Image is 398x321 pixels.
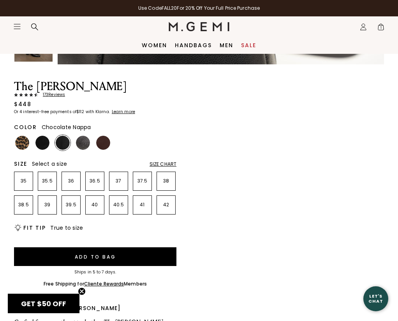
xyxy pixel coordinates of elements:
[109,178,128,184] p: 37
[14,247,176,266] button: Add to Bag
[56,136,70,150] img: Black Nappa
[86,178,104,184] p: 36.5
[175,42,212,48] a: Handbags
[14,202,33,208] p: 38.5
[111,110,135,114] a: Learn more
[162,5,177,11] strong: FALL20
[14,100,31,108] div: $448
[157,178,175,184] p: 38
[377,25,385,32] span: 1
[133,202,151,208] p: 41
[32,160,67,168] span: Select a size
[76,109,84,115] klarna-placement-style-amount: $112
[21,299,66,309] span: GET $50 OFF
[133,178,151,184] p: 37.5
[8,294,79,313] div: GET $50 OFFClose teaser
[62,178,80,184] p: 36
[112,109,135,115] klarna-placement-style-cta: Learn more
[42,123,91,131] span: Chocolate Nappa
[363,294,388,303] div: Let's Chat
[44,281,147,287] div: Free Shipping for Members
[241,42,256,48] a: Sale
[220,42,233,48] a: Men
[35,136,49,150] img: Black Suede
[14,109,76,115] klarna-placement-style-body: Or 4 interest-free payments of
[84,280,124,287] a: Cliente Rewards
[23,225,46,231] h2: Fit Tip
[14,270,176,275] div: Ships in 5 to 7 days.
[157,202,175,208] p: 42
[14,124,37,130] h2: Color
[76,136,90,150] img: Dark Gunmetal Nappa
[96,136,110,150] img: Chocolate Nappa
[15,136,29,150] img: Leopard
[13,23,21,30] button: Open site menu
[50,224,83,232] span: True to size
[86,109,111,115] klarna-placement-style-body: with Klarna
[14,161,27,167] h2: Size
[78,287,86,295] button: Close teaser
[62,202,80,208] p: 39.5
[109,202,128,208] p: 40.5
[150,161,176,167] div: Size Chart
[169,22,230,31] img: M.Gemi
[142,42,167,48] a: Women
[38,202,56,208] p: 39
[86,202,104,208] p: 40
[14,305,176,311] div: Thoughts from [PERSON_NAME]
[14,92,176,97] a: 173Reviews
[38,178,56,184] p: 35.5
[38,92,65,97] span: 173 Review s
[14,178,33,184] p: 35
[14,81,176,92] h1: The [PERSON_NAME]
